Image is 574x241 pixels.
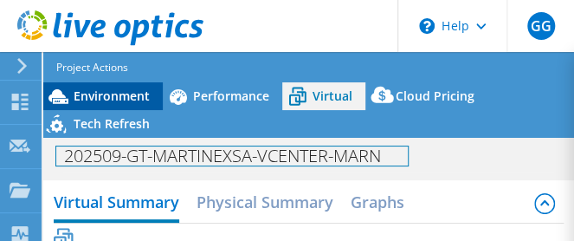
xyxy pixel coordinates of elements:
[527,12,555,40] span: GG
[313,88,352,104] span: Virtual
[193,88,269,104] span: Performance
[56,147,408,166] h1: 202509-GT-MARTINEXSA-VCENTER-MARN
[197,185,333,219] h2: Physical Summary
[56,58,128,77] span: Project Actions
[419,18,435,34] svg: \n
[74,88,150,104] span: Environment
[396,88,474,104] span: Cloud Pricing
[74,115,150,132] span: Tech Refresh
[54,185,179,223] h2: Virtual Summary
[351,185,404,219] h2: Graphs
